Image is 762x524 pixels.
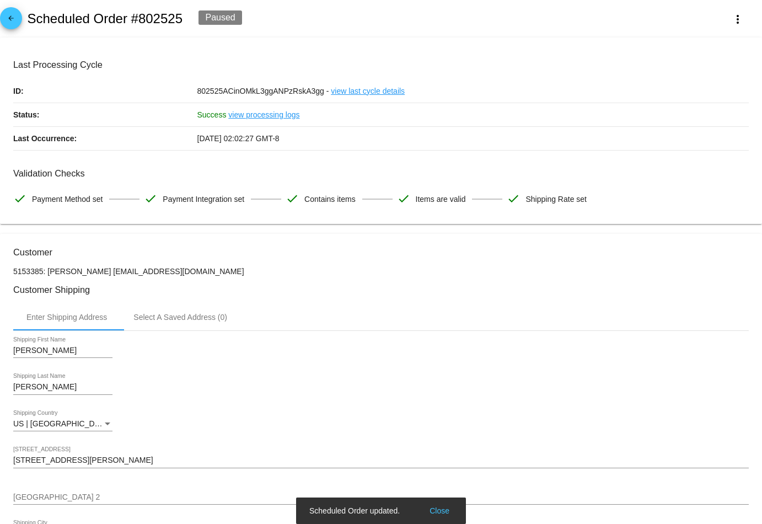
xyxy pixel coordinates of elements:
[397,192,410,205] mat-icon: check
[163,188,244,211] span: Payment Integration set
[4,14,18,28] mat-icon: arrow_back
[198,10,242,25] div: Paused
[13,168,749,179] h3: Validation Checks
[27,11,183,26] h2: Scheduled Order #802525
[26,313,107,322] div: Enter Shipping Address
[304,188,356,211] span: Contains items
[426,505,453,516] button: Close
[13,493,749,502] input: Shipping Street 2
[13,267,749,276] p: 5153385: [PERSON_NAME] [EMAIL_ADDRESS][DOMAIN_NAME]
[13,419,111,428] span: US | [GEOGRAPHIC_DATA]
[13,192,26,205] mat-icon: check
[507,192,520,205] mat-icon: check
[13,285,749,295] h3: Customer Shipping
[416,188,466,211] span: Items are valid
[286,192,299,205] mat-icon: check
[13,420,112,429] mat-select: Shipping Country
[197,110,227,119] span: Success
[525,188,587,211] span: Shipping Rate set
[228,103,299,126] a: view processing logs
[144,192,157,205] mat-icon: check
[731,13,744,26] mat-icon: more_vert
[13,60,749,70] h3: Last Processing Cycle
[32,188,103,211] span: Payment Method set
[13,103,197,126] p: Status:
[331,79,405,103] a: view last cycle details
[197,87,329,95] span: 802525ACinOMkL3ggANPzRskA3gg -
[13,346,112,355] input: Shipping First Name
[309,505,453,516] simple-snack-bar: Scheduled Order updated.
[13,127,197,150] p: Last Occurrence:
[13,456,749,465] input: Shipping Street 1
[13,79,197,103] p: ID:
[13,383,112,392] input: Shipping Last Name
[133,313,227,322] div: Select A Saved Address (0)
[13,247,749,258] h3: Customer
[197,134,280,143] span: [DATE] 02:02:27 GMT-8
